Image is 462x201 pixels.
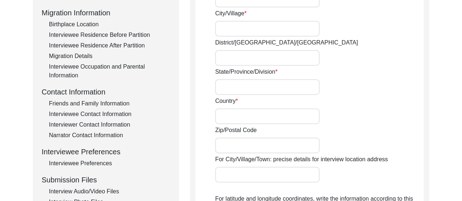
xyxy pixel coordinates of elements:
[215,9,247,18] label: City/Village
[49,41,170,50] div: Interviewee Residence After Partition
[49,187,170,196] div: Interview Audio/Video Files
[49,52,170,61] div: Migration Details
[49,20,170,29] div: Birthplace Location
[42,146,170,157] div: Interviewee Preferences
[49,99,170,108] div: Friends and Family Information
[215,67,278,76] label: State/Province/Division
[215,97,238,105] label: Country
[49,110,170,119] div: Interviewee Contact Information
[49,131,170,140] div: Narrator Contact Information
[49,159,170,168] div: Interviewee Preferences
[42,86,170,97] div: Contact Information
[49,31,170,39] div: Interviewee Residence Before Partition
[42,7,170,18] div: Migration Information
[215,155,388,164] label: For City/Village/Town: precise details for interview location address
[215,38,358,47] label: District/[GEOGRAPHIC_DATA]/[GEOGRAPHIC_DATA]
[49,120,170,129] div: Interviewer Contact Information
[42,174,170,185] div: Submission Files
[49,62,170,80] div: Interviewee Occupation and Parental Information
[215,126,257,135] label: Zip/Postal Code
